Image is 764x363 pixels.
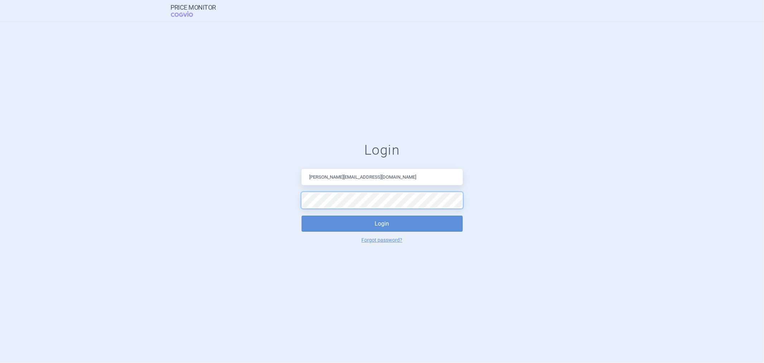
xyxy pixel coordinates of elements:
span: COGVIO [171,11,203,17]
button: Login [302,216,463,232]
input: Email [302,169,463,185]
a: Forgot password? [362,237,403,242]
a: Price MonitorCOGVIO [171,4,216,18]
strong: Price Monitor [171,4,216,11]
h1: Login [302,142,463,159]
